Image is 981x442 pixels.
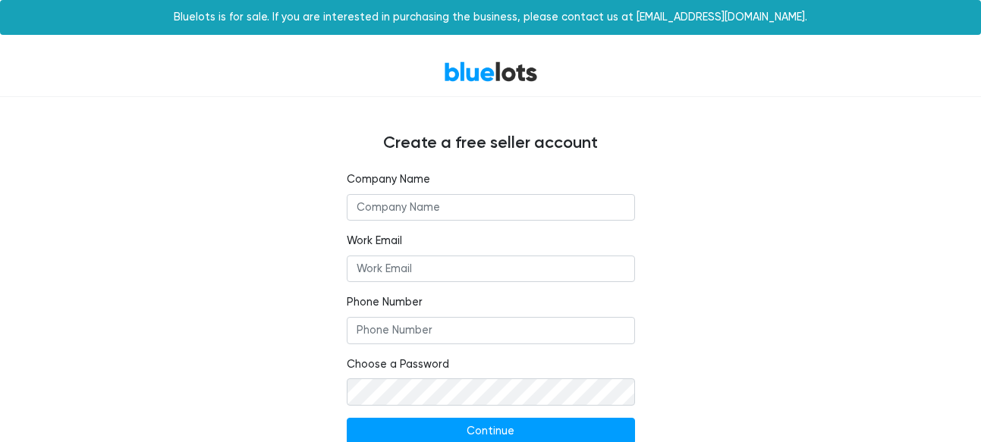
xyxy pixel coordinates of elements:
[347,356,449,373] label: Choose a Password
[347,255,635,283] input: Work Email
[347,194,635,221] input: Company Name
[347,294,423,311] label: Phone Number
[444,61,538,83] a: BlueLots
[36,133,946,153] h4: Create a free seller account
[347,233,402,249] label: Work Email
[347,317,635,344] input: Phone Number
[347,171,430,188] label: Company Name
